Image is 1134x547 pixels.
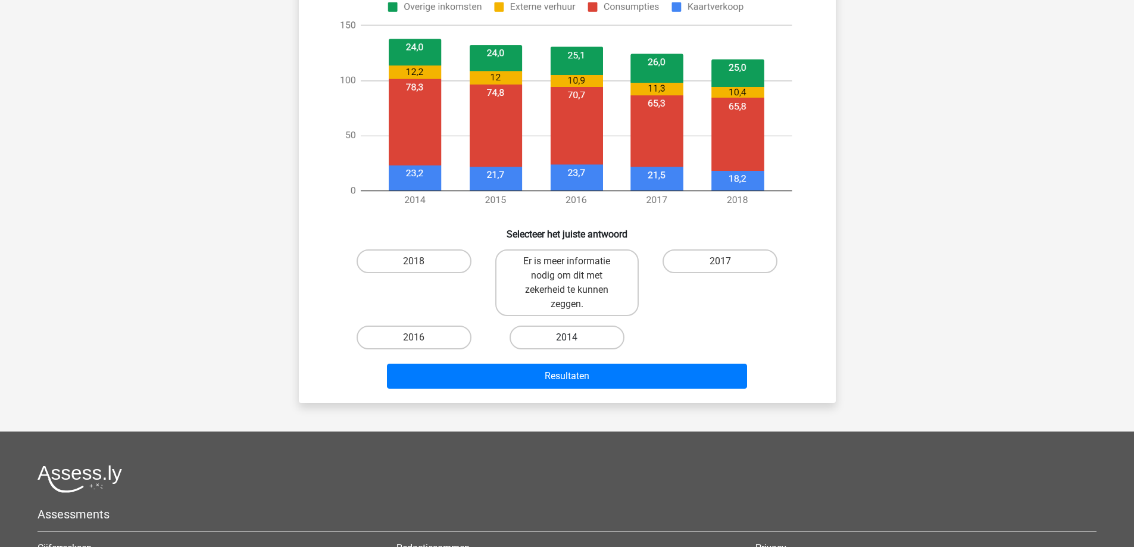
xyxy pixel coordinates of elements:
label: 2018 [357,249,471,273]
button: Resultaten [387,364,747,389]
label: 2017 [663,249,777,273]
h5: Assessments [38,507,1096,521]
label: 2014 [510,326,624,349]
label: 2016 [357,326,471,349]
h6: Selecteer het juiste antwoord [318,219,817,240]
label: Er is meer informatie nodig om dit met zekerheid te kunnen zeggen. [495,249,639,316]
img: Assessly logo [38,465,122,493]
